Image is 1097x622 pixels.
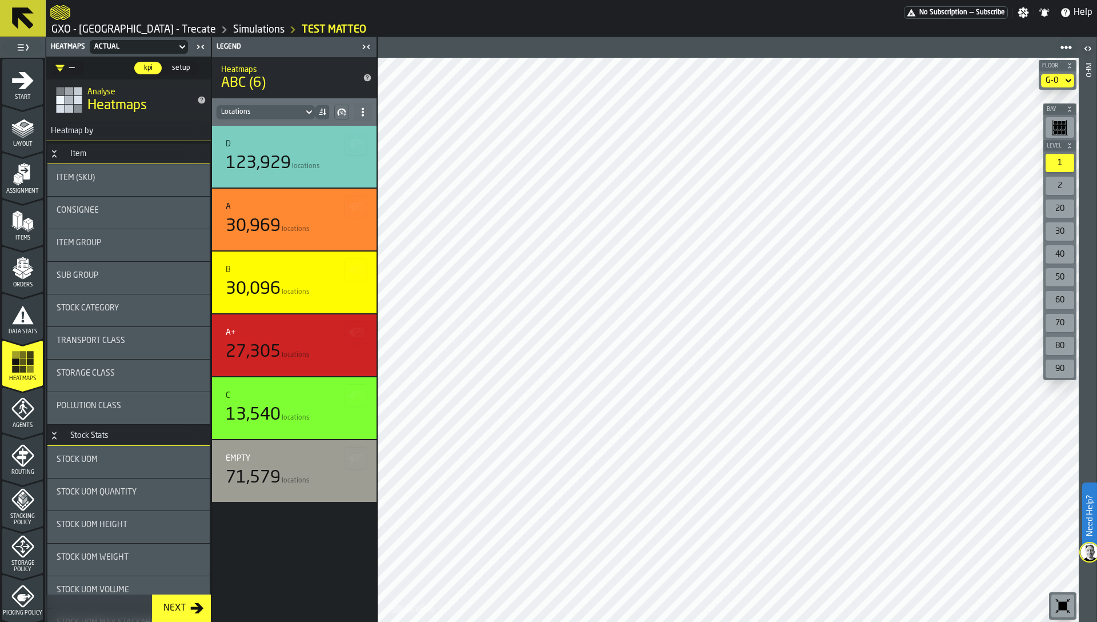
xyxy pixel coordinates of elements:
li: menu Storage Policy [2,528,43,573]
div: stat-Pollution Class [47,392,210,424]
span: ABC (6) [221,74,349,93]
div: 30,096 [226,279,281,300]
div: DropdownMenuValue-21ce7b4f-5625-42cd-b623-7734a078d9fc [87,40,190,54]
div: A [226,202,231,212]
div: stat- [212,314,377,376]
li: menu Routing [2,434,43,480]
span: Assignment [2,188,43,194]
span: Item (SKU) [57,173,95,182]
li: menu Items [2,200,43,245]
li: menu Assignment [2,153,43,198]
span: No Subscription [919,9,967,17]
label: button-toggle-Notifications [1034,7,1055,18]
span: Data Stats [2,329,43,335]
button: button- [1043,140,1076,151]
div: 40 [1046,245,1074,264]
div: title-Heatmaps [46,79,211,121]
span: Heatmap by [46,126,93,135]
div: DropdownMenuValue- [55,61,75,75]
button: button- [345,384,367,407]
span: Subscribe [976,9,1005,17]
div: D [226,139,231,149]
div: Title [226,328,363,337]
div: Title [57,520,201,529]
div: 80 [1046,337,1074,355]
div: Title [57,585,201,595]
div: stat- [212,440,377,502]
div: Title [57,553,201,562]
span: locations [282,414,310,422]
div: Title [57,336,201,345]
h3: title-section-Heatmap by [46,121,211,141]
div: Title [57,206,201,215]
li: menu Orders [2,246,43,292]
span: Pollution Class [57,401,121,410]
div: button-toolbar-undefined [1043,266,1076,289]
button: button- [345,258,367,281]
div: 1 [1046,154,1074,172]
nav: Breadcrumb [50,23,1092,37]
div: Title [57,271,201,280]
button: button- [1039,60,1076,71]
div: 20 [1046,200,1074,218]
div: button-toolbar-undefined [1043,289,1076,312]
div: 13,540 [226,405,281,425]
div: stat-Sub Group [47,262,210,294]
div: button-toolbar-undefined [1043,151,1076,174]
div: button-toolbar-undefined [1043,197,1076,220]
button: button- [345,196,367,218]
span: Item Group [57,238,101,248]
li: menu Picking Policy [2,575,43,620]
div: Title [57,455,201,464]
label: button-switch-multi-kpi [134,61,162,75]
span: Stock UOM Quantity [57,488,137,497]
div: stat-Item Group [47,229,210,261]
span: Help [1074,6,1092,19]
span: Start [2,94,43,101]
div: DropdownMenuValue-21ce7b4f-5625-42cd-b623-7734a078d9fc [94,43,172,51]
div: Title [57,238,201,248]
div: B [226,265,231,274]
span: Stacking Policy [2,513,43,526]
h3: title-section-Stock Stats [47,425,210,446]
span: locations [282,225,310,233]
div: Title [57,488,201,497]
div: Title [226,391,363,400]
div: button-toolbar-undefined [1043,115,1076,140]
label: button-toggle-Help [1055,6,1097,19]
div: stat- [212,252,377,313]
div: DropdownMenuValue- [51,61,84,75]
h3: title-section-Item [47,143,210,164]
div: 30 [1046,222,1074,241]
span: Storage Class [57,369,115,378]
a: logo-header [50,2,70,23]
span: Stock UOM [57,455,98,464]
button: button- [1043,103,1076,115]
div: button-toolbar-undefined [1043,357,1076,380]
div: Title [226,454,363,463]
span: Stock UOM Weight [57,553,129,562]
div: button-toolbar-undefined [1043,174,1076,197]
div: 2 [1046,177,1074,195]
span: Orders [2,282,43,288]
li: menu Data Stats [2,293,43,339]
div: 123,929 [226,153,291,174]
div: Title [226,265,363,274]
div: Empty [226,454,250,463]
div: title-ABC (6) [212,57,377,98]
li: menu Agents [2,387,43,433]
a: link-to-/wh/i/7274009e-5361-4e21-8e36-7045ee840609 [51,23,216,36]
span: Stock UOM Volume [57,585,129,595]
div: Title [57,173,201,182]
div: 71,579 [226,468,281,488]
div: button-toolbar-undefined [1043,220,1076,243]
button: Button-Stock Stats-open [47,431,61,440]
label: button-toggle-Settings [1013,7,1034,18]
h2: Sub Title [87,85,188,97]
